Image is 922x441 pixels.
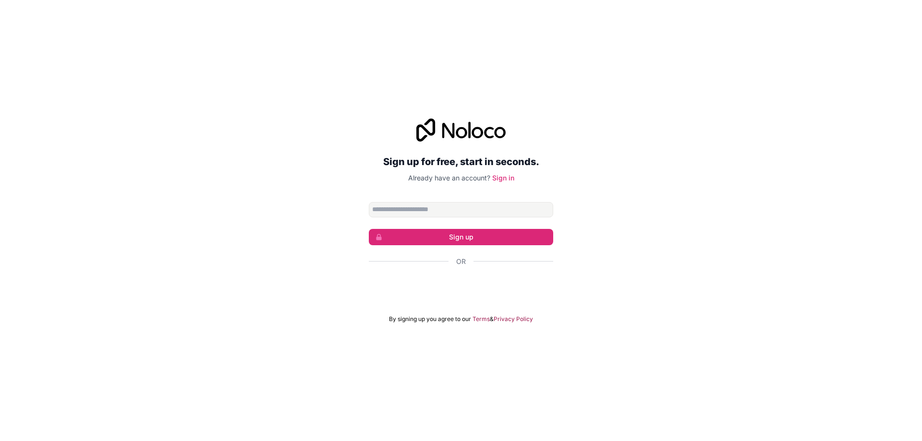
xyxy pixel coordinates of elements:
span: By signing up you agree to our [389,315,471,323]
span: Already have an account? [408,174,490,182]
span: & [490,315,494,323]
span: Or [456,257,466,266]
h2: Sign up for free, start in seconds. [369,153,553,170]
input: Email address [369,202,553,217]
button: Sign up [369,229,553,245]
a: Terms [473,315,490,323]
a: Sign in [492,174,514,182]
div: Se connecter avec Google. S'ouvre dans un nouvel onglet. [369,277,553,298]
a: Privacy Policy [494,315,533,323]
iframe: Bouton "Se connecter avec Google" [364,277,558,298]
